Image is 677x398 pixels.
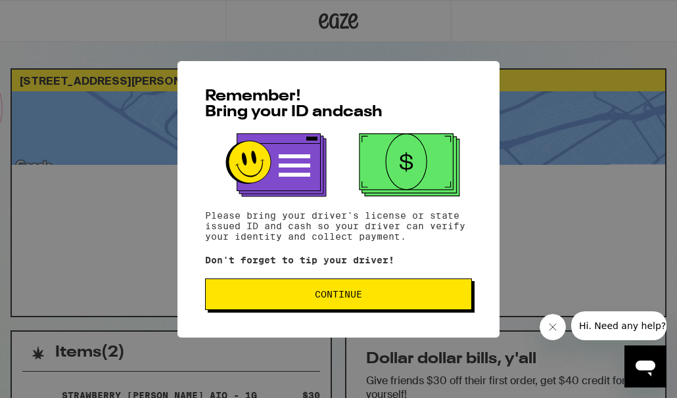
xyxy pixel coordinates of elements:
[540,314,566,340] iframe: Close message
[315,290,362,299] span: Continue
[624,345,666,387] iframe: Button to launch messaging window
[205,210,472,242] p: Please bring your driver's license or state issued ID and cash so your driver can verify your ide...
[571,311,666,340] iframe: Message from company
[205,278,472,310] button: Continue
[205,255,472,265] p: Don't forget to tip your driver!
[205,89,383,120] span: Remember! Bring your ID and cash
